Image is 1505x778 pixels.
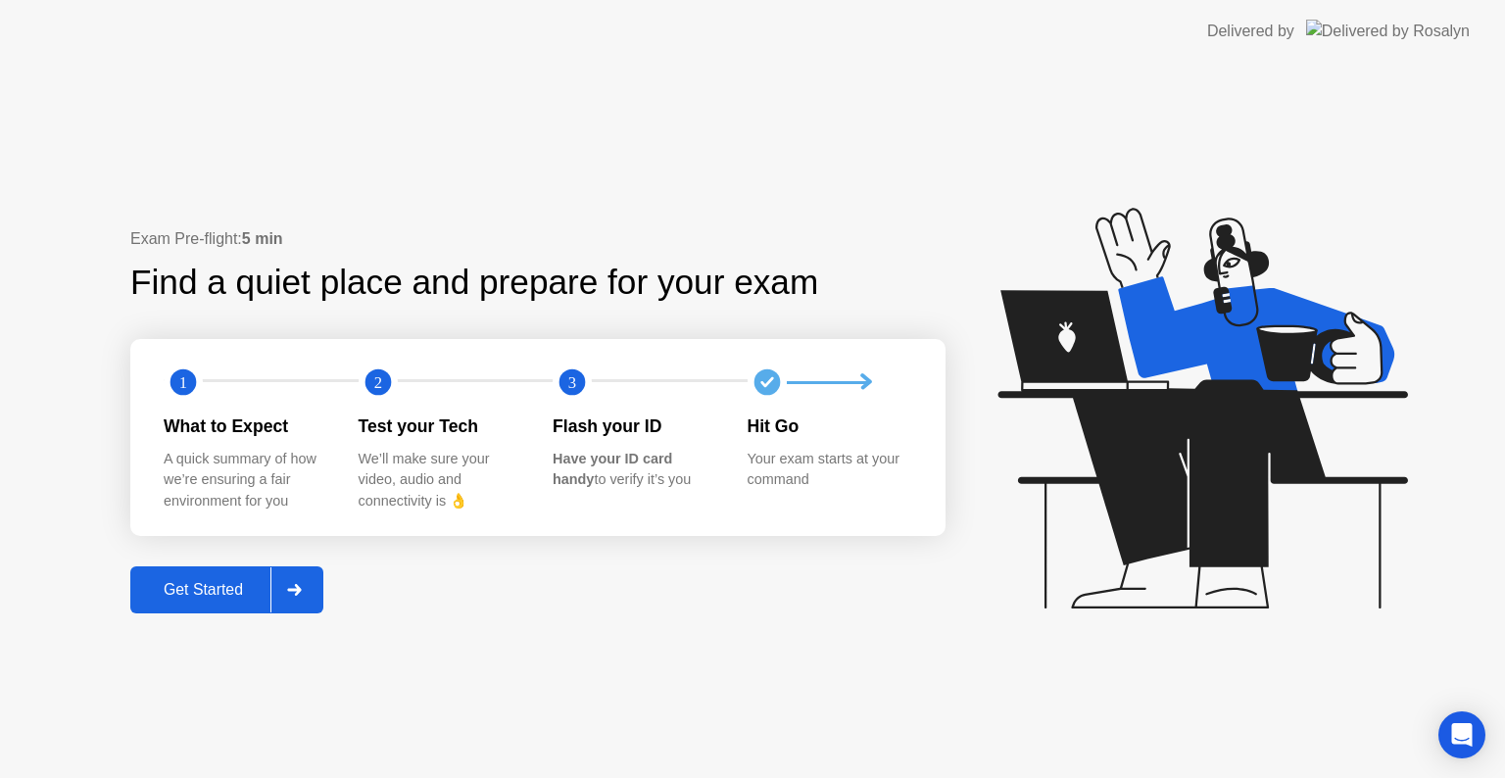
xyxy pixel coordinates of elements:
div: Test your Tech [359,413,522,439]
text: 2 [373,373,381,392]
div: Delivered by [1207,20,1294,43]
text: 1 [179,373,187,392]
div: to verify it’s you [553,449,716,491]
div: Open Intercom Messenger [1438,711,1485,758]
div: Hit Go [748,413,911,439]
div: We’ll make sure your video, audio and connectivity is 👌 [359,449,522,512]
div: Find a quiet place and prepare for your exam [130,257,821,309]
div: A quick summary of how we’re ensuring a fair environment for you [164,449,327,512]
div: Flash your ID [553,413,716,439]
b: 5 min [242,230,283,247]
div: Your exam starts at your command [748,449,911,491]
b: Have your ID card handy [553,451,672,488]
text: 3 [568,373,576,392]
div: Get Started [136,581,270,599]
img: Delivered by Rosalyn [1306,20,1470,42]
button: Get Started [130,566,323,613]
div: What to Expect [164,413,327,439]
div: Exam Pre-flight: [130,227,946,251]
